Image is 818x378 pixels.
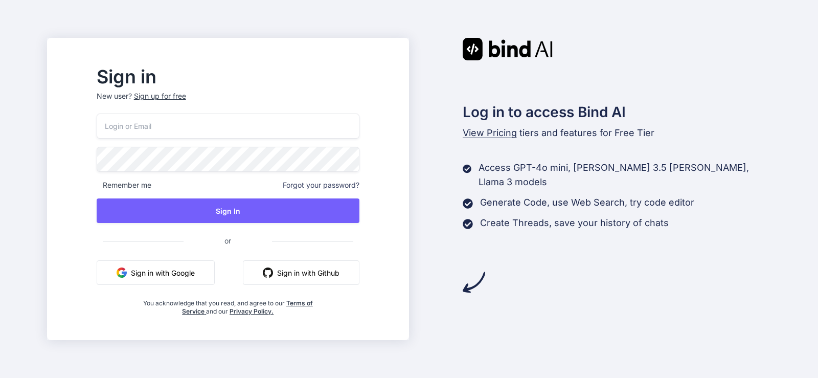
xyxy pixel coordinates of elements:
img: Bind AI logo [463,38,553,60]
p: Generate Code, use Web Search, try code editor [480,195,694,210]
img: google [117,268,127,278]
div: You acknowledge that you read, and agree to our and our [140,293,315,316]
span: View Pricing [463,127,517,138]
a: Privacy Policy. [230,307,274,315]
p: tiers and features for Free Tier [463,126,771,140]
span: or [184,228,272,253]
span: Forgot your password? [283,180,359,190]
button: Sign In [97,198,359,223]
p: Access GPT-4o mini, [PERSON_NAME] 3.5 [PERSON_NAME], Llama 3 models [479,161,771,189]
button: Sign in with Github [243,260,359,285]
img: github [263,268,273,278]
span: Remember me [97,180,151,190]
h2: Sign in [97,69,359,85]
div: Sign up for free [134,91,186,101]
img: arrow [463,271,485,294]
h2: Log in to access Bind AI [463,101,771,123]
input: Login or Email [97,114,359,139]
p: New user? [97,91,359,114]
button: Sign in with Google [97,260,215,285]
a: Terms of Service [182,299,313,315]
p: Create Threads, save your history of chats [480,216,669,230]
